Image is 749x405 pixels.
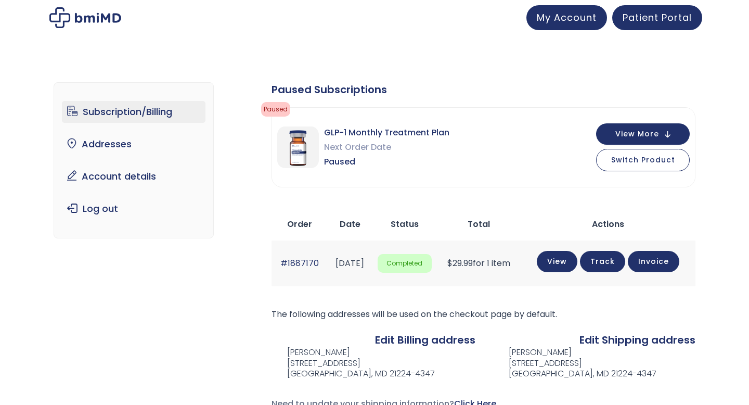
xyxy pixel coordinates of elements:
td: for 1 item [437,241,521,286]
a: Subscription/Billing [62,101,206,123]
span: Completed [378,254,432,273]
span: Status [391,218,419,230]
div: Paused Subscriptions [272,82,695,97]
a: Edit Shipping address [579,333,695,347]
img: My account [49,7,121,28]
span: 29.99 [447,257,473,269]
address: [PERSON_NAME] [STREET_ADDRESS] [GEOGRAPHIC_DATA], MD 21224-4347 [492,347,656,379]
a: Patient Portal [612,5,702,30]
nav: Account pages [54,82,214,238]
a: Account details [62,166,206,187]
a: Invoice [628,251,679,272]
span: Patient Portal [623,11,692,24]
a: Edit Billing address [375,333,475,347]
span: Total [468,218,490,230]
a: My Account [526,5,607,30]
span: Switch Product [611,155,675,165]
span: Date [340,218,360,230]
span: $ [447,257,453,269]
button: Switch Product [596,149,690,171]
a: Log out [62,198,206,220]
p: The following addresses will be used on the checkout page by default. [272,307,695,322]
span: Paused [261,102,290,117]
address: [PERSON_NAME] [STREET_ADDRESS] [GEOGRAPHIC_DATA], MD 21224-4347 [272,347,435,379]
span: My Account [537,11,597,24]
time: [DATE] [335,257,364,269]
a: #1887170 [280,257,319,269]
img: GLP-1 Monthly Treatment Plan [277,126,319,168]
span: Actions [592,218,624,230]
span: View More [615,131,659,137]
a: Addresses [62,133,206,155]
a: View [537,251,577,272]
span: Order [287,218,312,230]
button: View More [596,123,690,145]
a: Track [580,251,625,272]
